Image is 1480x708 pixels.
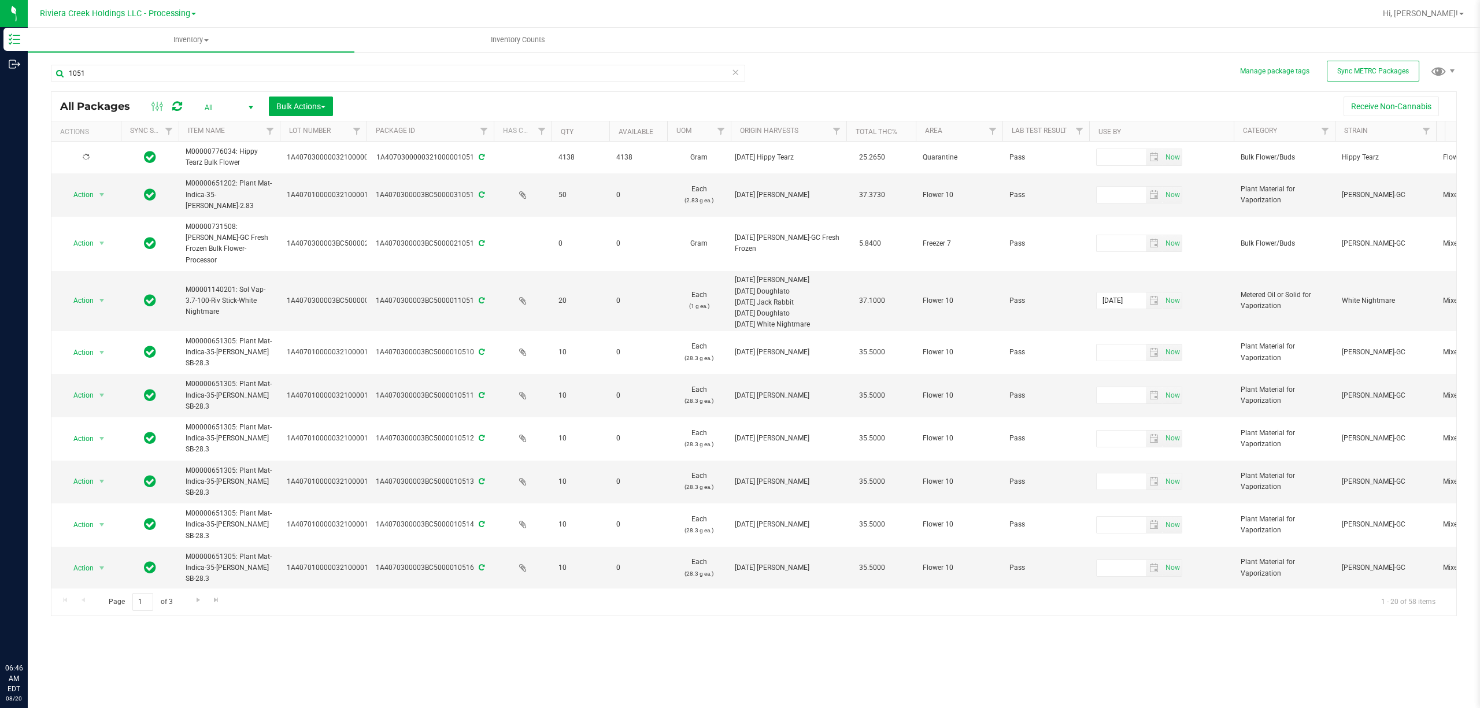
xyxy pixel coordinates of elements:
a: Sync Status [130,127,175,135]
span: 35.5000 [853,559,891,576]
span: Pass [1009,476,1082,487]
div: [DATE] Doughlato [735,308,843,319]
span: select [95,344,109,361]
a: Item Name [188,127,225,135]
span: Plant Material for Vaporization [1241,557,1328,579]
span: Flower 10 [923,562,996,573]
span: Flower 10 [923,295,996,306]
span: 1A4070300003BC5000000072 [287,295,385,306]
span: select [1146,149,1163,165]
iframe: Resource center unread badge [34,614,48,628]
div: [DATE] White Nightmare [735,319,843,330]
span: Set Current date [1163,517,1182,533]
span: Set Current date [1163,559,1182,576]
span: In Sync [144,235,156,251]
span: In Sync [144,516,156,532]
span: select [95,473,109,490]
div: [DATE] [PERSON_NAME] [735,275,843,286]
a: Lab Test Result [1012,127,1067,135]
span: select [1163,560,1182,576]
span: Sync from Compliance System [477,391,484,399]
span: Freezer 7 [923,238,996,249]
span: Flower 10 [923,519,996,530]
span: M00000651305: Plant Mat-Indica-35-[PERSON_NAME] SB-28.3 [186,551,273,585]
div: [DATE] [PERSON_NAME] [735,562,843,573]
input: Search Package ID, Item Name, SKU, Lot or Part Number... [51,65,745,82]
div: 1A4070300000321000001051 [365,152,495,163]
span: Flower 10 [923,433,996,444]
div: 1A4070300003BC5000010513 [365,476,495,487]
span: 35.5000 [853,473,891,490]
button: Manage package tags [1240,66,1309,76]
div: 1A4070300003BC5000010516 [365,562,495,573]
p: (28.3 g ea.) [674,439,724,450]
a: Inventory Counts [354,28,681,52]
span: select [95,517,109,533]
div: [DATE] [PERSON_NAME] [735,190,843,201]
span: Action [63,344,94,361]
a: Filter [983,121,1002,141]
a: Total THC% [856,128,897,136]
span: Action [63,560,94,576]
span: [PERSON_NAME]-GC [1342,433,1429,444]
span: Action [63,235,94,251]
a: Origin Harvests [740,127,798,135]
span: 0 [616,519,660,530]
a: Area [925,127,942,135]
span: M00000651202: Plant Mat-Indica-35-[PERSON_NAME]-2.83 [186,178,273,212]
a: Filter [1417,121,1436,141]
span: 10 [558,433,602,444]
span: select [1146,473,1163,490]
span: Sync METRC Packages [1337,67,1409,75]
span: 5.8400 [853,235,887,252]
span: Action [63,387,94,403]
span: Flower 10 [923,347,996,358]
span: select [1146,387,1163,403]
span: [PERSON_NAME]-GC [1342,562,1429,573]
div: [DATE] Jack Rabbit [735,297,843,308]
span: 1A4070100000321000013729 [287,476,384,487]
span: 0 [616,562,660,573]
button: Receive Non-Cannabis [1344,97,1439,116]
span: Quarantine [923,152,996,163]
span: Action [63,517,94,533]
span: 37.3730 [853,187,891,203]
a: Filter [347,121,367,141]
span: select [95,292,109,309]
span: select [1146,344,1163,361]
span: Action [63,292,94,309]
div: 1A4070300003BC5000031051 [365,190,495,201]
span: 10 [558,347,602,358]
span: Bulk Flower/Buds [1241,238,1328,249]
span: M00001140201: Sol Vap-3.7-100-Riv Stick-White Nightmare [186,284,273,318]
span: M00000731508: [PERSON_NAME]-GC Fresh Frozen Bulk Flower-Processor [186,221,273,266]
span: 1A4070100000321000013729 [287,519,384,530]
span: select [1146,517,1163,533]
inline-svg: Outbound [9,58,20,70]
span: Set Current date [1163,235,1182,252]
a: Lot Number [289,127,331,135]
th: Has COA [494,121,552,142]
span: Sync from Compliance System [477,564,484,572]
span: 0 [616,347,660,358]
a: Go to the last page [208,593,225,609]
span: Each [674,428,724,450]
span: Pass [1009,238,1082,249]
div: Actions [60,128,116,136]
span: Sync from Compliance System [477,348,484,356]
span: In Sync [144,344,156,360]
span: 1A4070100000321000013729 [287,390,384,401]
iframe: Resource center [12,616,46,650]
span: select [95,387,109,403]
span: Pass [1009,390,1082,401]
span: 0 [616,390,660,401]
p: (28.3 g ea.) [674,395,724,406]
span: Page of 3 [99,593,182,611]
a: Category [1243,127,1277,135]
span: Sync from Compliance System [477,434,484,442]
span: 0 [616,433,660,444]
span: Sync from Compliance System [477,296,484,305]
span: Set Current date [1163,473,1182,490]
span: Pass [1009,519,1082,530]
span: 0 [616,476,660,487]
